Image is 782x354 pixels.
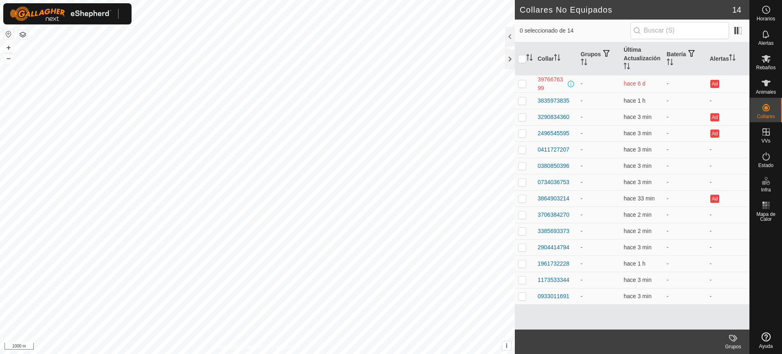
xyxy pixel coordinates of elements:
[578,174,621,190] td: -
[663,239,707,255] td: -
[620,42,663,75] th: Última Actualización
[624,97,646,104] span: 19 sept 2025, 10:06
[578,255,621,272] td: -
[663,255,707,272] td: -
[538,178,569,187] div: 0734036753
[761,139,770,143] span: VVs
[624,211,651,218] span: 19 sept 2025, 11:36
[663,92,707,109] td: -
[10,7,112,21] img: Logo Gallagher
[578,92,621,109] td: -
[663,109,707,125] td: -
[624,64,630,70] p-sorticon: Activar para ordenar
[663,272,707,288] td: -
[706,272,749,288] td: -
[624,228,651,234] span: 19 sept 2025, 11:36
[624,195,655,202] span: 19 sept 2025, 11:06
[4,29,13,39] button: Restablecer Mapa
[506,342,507,349] span: i
[538,75,566,92] div: 3976676399
[756,90,776,95] span: Animales
[706,141,749,158] td: -
[710,113,719,121] button: Ad
[578,223,621,239] td: -
[710,130,719,138] button: Ad
[624,179,651,185] span: 19 sept 2025, 11:36
[706,288,749,304] td: -
[578,190,621,207] td: -
[710,80,719,88] button: Ad
[520,5,732,15] h2: Collares No Equipados
[538,259,569,268] div: 1961732228
[761,187,771,192] span: Infra
[663,125,707,141] td: -
[758,41,773,46] span: Alertas
[630,22,729,39] input: Buscar (S)
[502,341,511,350] button: i
[578,75,621,92] td: -
[663,223,707,239] td: -
[663,75,707,92] td: -
[663,288,707,304] td: -
[578,158,621,174] td: -
[757,114,775,119] span: Collares
[624,277,651,283] span: 19 sept 2025, 11:36
[729,55,736,62] p-sorticon: Activar para ordenar
[578,125,621,141] td: -
[759,344,773,349] span: Ayuda
[750,329,782,352] a: Ayuda
[706,42,749,75] th: Alertas
[578,288,621,304] td: -
[578,42,621,75] th: Grupos
[538,97,569,105] div: 3835973835
[717,343,749,350] div: Grupos
[526,55,533,62] p-sorticon: Activar para ordenar
[706,207,749,223] td: -
[624,114,651,120] span: 19 sept 2025, 11:36
[624,293,651,299] span: 19 sept 2025, 11:36
[706,174,749,190] td: -
[581,60,587,66] p-sorticon: Activar para ordenar
[215,343,262,351] a: Política de Privacidad
[624,244,651,251] span: 19 sept 2025, 11:36
[732,4,741,16] span: 14
[667,60,673,66] p-sorticon: Activar para ordenar
[538,129,569,138] div: 2496545595
[706,255,749,272] td: -
[663,42,707,75] th: Batería
[538,243,569,252] div: 2904414794
[624,130,651,136] span: 19 sept 2025, 11:36
[578,141,621,158] td: -
[554,55,560,62] p-sorticon: Activar para ordenar
[624,260,646,267] span: 19 sept 2025, 10:36
[578,207,621,223] td: -
[578,239,621,255] td: -
[520,26,630,35] span: 0 seleccionado de 14
[758,163,773,168] span: Estado
[4,43,13,53] button: +
[706,92,749,109] td: -
[578,272,621,288] td: -
[706,239,749,255] td: -
[538,194,569,203] div: 3864903214
[663,141,707,158] td: -
[624,163,651,169] span: 19 sept 2025, 11:36
[752,212,780,222] span: Mapa de Calor
[538,162,569,170] div: 0380850396
[757,16,775,21] span: Horarios
[534,42,578,75] th: Collar
[538,145,569,154] div: 0411727207
[663,190,707,207] td: -
[756,65,775,70] span: Rebaños
[538,113,569,121] div: 3290834360
[706,158,749,174] td: -
[538,292,569,301] div: 0933011691
[706,223,749,239] td: -
[4,53,13,63] button: –
[538,276,569,284] div: 1173533344
[538,211,569,219] div: 3706384270
[663,174,707,190] td: -
[18,30,28,40] button: Capas del Mapa
[272,343,299,351] a: Contáctenos
[624,146,651,153] span: 19 sept 2025, 11:36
